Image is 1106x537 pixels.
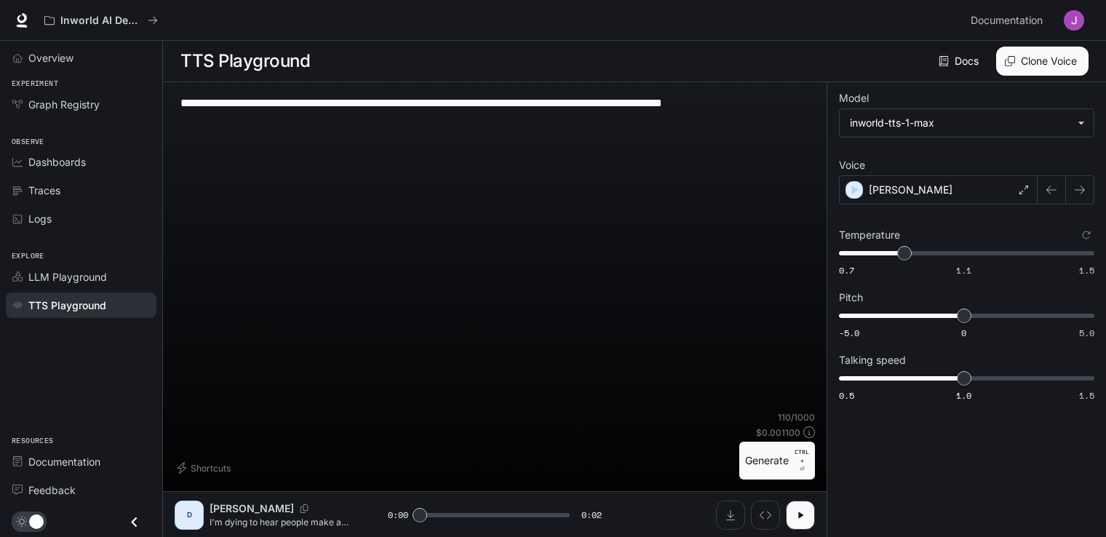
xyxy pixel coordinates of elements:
[971,12,1043,30] span: Documentation
[751,501,780,530] button: Inspect
[6,178,156,203] a: Traces
[1064,10,1084,31] img: User avatar
[839,230,900,240] p: Temperature
[6,449,156,474] a: Documentation
[839,293,863,303] p: Pitch
[1079,389,1094,402] span: 1.5
[28,154,86,170] span: Dashboards
[840,109,1094,137] div: inworld-tts-1-max
[28,50,73,65] span: Overview
[6,264,156,290] a: LLM Playground
[581,508,602,522] span: 0:02
[178,504,201,527] div: D
[965,6,1054,35] a: Documentation
[6,149,156,175] a: Dashboards
[778,411,815,423] p: 110 / 1000
[739,442,815,480] button: GenerateCTRL +⏎
[839,93,869,103] p: Model
[716,501,745,530] button: Download audio
[956,264,971,277] span: 1.1
[6,45,156,71] a: Overview
[388,508,408,522] span: 0:00
[28,269,107,285] span: LLM Playground
[996,47,1089,76] button: Clone Voice
[839,355,906,365] p: Talking speed
[6,92,156,117] a: Graph Registry
[936,47,984,76] a: Docs
[210,516,353,528] p: I'm dying to hear people make an excuse for this.
[6,477,156,503] a: Feedback
[839,389,854,402] span: 0.5
[29,513,44,529] span: Dark mode toggle
[28,183,60,198] span: Traces
[1079,264,1094,277] span: 1.5
[839,327,859,339] span: -5.0
[756,426,800,439] p: $ 0.001100
[118,507,151,537] button: Close drawer
[850,116,1070,130] div: inworld-tts-1-max
[839,160,865,170] p: Voice
[175,456,236,480] button: Shortcuts
[28,97,100,112] span: Graph Registry
[60,15,142,27] p: Inworld AI Demos
[28,298,106,313] span: TTS Playground
[1079,327,1094,339] span: 5.0
[961,327,966,339] span: 0
[28,454,100,469] span: Documentation
[210,501,294,516] p: [PERSON_NAME]
[6,206,156,231] a: Logs
[1078,227,1094,243] button: Reset to default
[6,293,156,318] a: TTS Playground
[28,211,52,226] span: Logs
[956,389,971,402] span: 1.0
[869,183,952,197] p: [PERSON_NAME]
[294,504,314,513] button: Copy Voice ID
[795,447,809,465] p: CTRL +
[38,6,164,35] button: All workspaces
[795,447,809,474] p: ⏎
[28,482,76,498] span: Feedback
[839,264,854,277] span: 0.7
[180,47,310,76] h1: TTS Playground
[1059,6,1089,35] button: User avatar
